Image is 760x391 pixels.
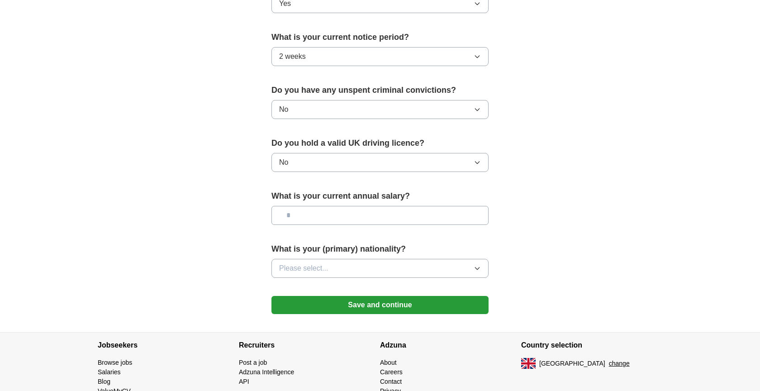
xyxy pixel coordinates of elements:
span: 2 weeks [279,51,306,62]
button: 2 weeks [271,47,489,66]
button: Save and continue [271,296,489,314]
a: Salaries [98,368,121,376]
a: Adzuna Intelligence [239,368,294,376]
a: Careers [380,368,403,376]
span: No [279,104,288,115]
label: What is your current notice period? [271,31,489,43]
a: Blog [98,378,110,385]
button: No [271,100,489,119]
button: Please select... [271,259,489,278]
a: About [380,359,397,366]
a: API [239,378,249,385]
span: Please select... [279,263,328,274]
label: What is your (primary) nationality? [271,243,489,255]
a: Browse jobs [98,359,132,366]
h4: Country selection [521,333,662,358]
label: Do you hold a valid UK driving licence? [271,137,489,149]
span: [GEOGRAPHIC_DATA] [539,359,605,368]
button: No [271,153,489,172]
a: Contact [380,378,402,385]
label: Do you have any unspent criminal convictions? [271,84,489,96]
a: Post a job [239,359,267,366]
label: What is your current annual salary? [271,190,489,202]
img: UK flag [521,358,536,369]
button: change [609,359,630,368]
span: No [279,157,288,168]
